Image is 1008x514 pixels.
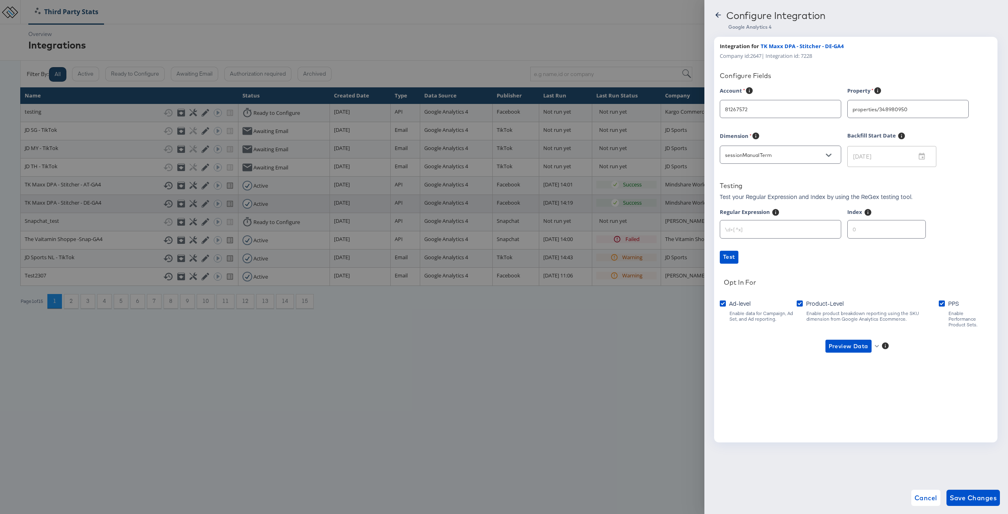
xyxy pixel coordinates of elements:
[720,192,912,201] p: Test your Regular Expression and Index by using the ReGex testing tool.
[761,42,844,50] span: TK Maxx DPA - Stitcher - DE-GA4
[720,251,738,264] button: Test
[825,340,872,353] button: Preview Data
[720,42,759,50] span: Integration for
[847,87,874,97] label: Property
[851,105,953,114] input: Select...
[720,52,812,60] span: Company id: 2647 | Integration id: 7228
[726,10,825,21] div: Configure Integration
[724,278,756,286] div: Opt In For
[847,208,862,218] label: Index
[723,105,825,114] input: Select...
[729,311,797,322] div: Enable data for Campaign, Ad Set, and Ad reporting.
[728,24,998,30] div: Google Analytics 4
[829,341,868,351] span: Preview Data
[946,490,1000,506] button: Save Changes
[720,132,752,142] label: Dimension
[723,252,735,262] span: Test
[847,132,896,147] label: Backfill Start Date
[723,150,825,160] input: Select...
[720,182,742,190] div: Testing
[806,311,939,322] div: Enable product breakdown reporting using the SKU dimension from Google Analytics Ecommerce.
[911,490,940,506] button: Cancel
[806,299,844,307] span: Product-Level
[720,208,770,218] label: Regular Expression
[823,149,835,161] button: Open
[948,311,992,328] div: Enable Performance Product Sets.
[950,492,997,503] span: Save Changes
[848,217,925,235] input: 0
[720,72,992,80] div: Configure Fields
[729,299,751,307] span: Ad-level
[822,340,881,353] button: Preview Data
[720,251,992,264] a: Test
[914,492,937,503] span: Cancel
[720,87,745,97] label: Account
[720,217,841,235] input: \d+[^x]
[948,299,959,307] span: PPS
